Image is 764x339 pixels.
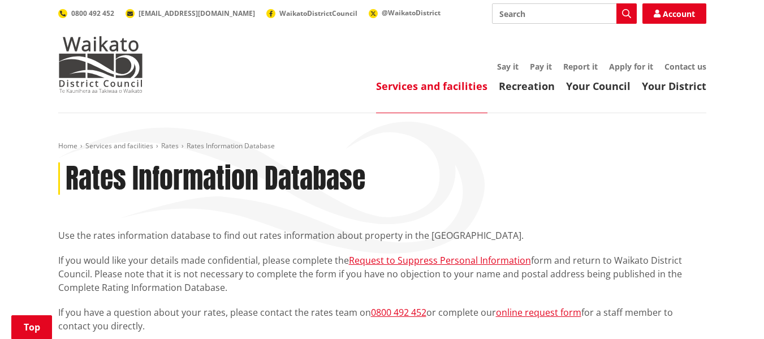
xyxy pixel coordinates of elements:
nav: breadcrumb [58,141,706,151]
p: Use the rates information database to find out rates information about property in the [GEOGRAPHI... [58,229,706,242]
span: 0800 492 452 [71,8,114,18]
img: Waikato District Council - Te Kaunihera aa Takiwaa o Waikato [58,36,143,93]
a: Contact us [664,61,706,72]
p: If you would like your details made confidential, please complete the form and return to Waikato ... [58,254,706,294]
a: 0800 492 452 [58,8,114,18]
a: Recreation [499,79,555,93]
a: Home [58,141,77,151]
a: Services and facilities [85,141,153,151]
a: Rates [161,141,179,151]
a: [EMAIL_ADDRESS][DOMAIN_NAME] [126,8,255,18]
a: Report it [563,61,598,72]
span: WaikatoDistrictCouncil [279,8,357,18]
h1: Rates Information Database [66,162,365,195]
a: Account [642,3,706,24]
a: Your District [642,79,706,93]
p: If you have a question about your rates, please contact the rates team on or complete our for a s... [58,306,706,333]
a: Apply for it [609,61,653,72]
input: Search input [492,3,637,24]
a: online request form [496,306,581,319]
a: Request to Suppress Personal Information [349,254,531,267]
a: 0800 492 452 [371,306,426,319]
a: Pay it [530,61,552,72]
a: Top [11,315,52,339]
span: Rates Information Database [187,141,275,151]
a: Services and facilities [376,79,487,93]
a: @WaikatoDistrict [369,8,441,18]
span: @WaikatoDistrict [382,8,441,18]
a: WaikatoDistrictCouncil [266,8,357,18]
a: Your Council [566,79,631,93]
a: Say it [497,61,519,72]
span: [EMAIL_ADDRESS][DOMAIN_NAME] [139,8,255,18]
